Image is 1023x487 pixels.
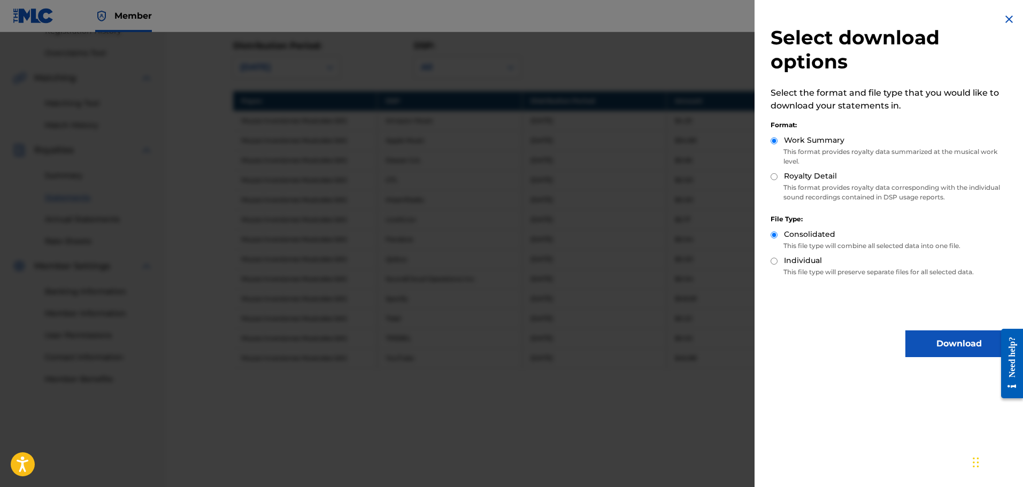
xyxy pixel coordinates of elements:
div: Format: [771,120,1012,130]
label: Consolidated [784,229,835,240]
iframe: Chat Widget [970,436,1023,487]
p: Select the format and file type that you would like to download your statements in. [771,87,1012,112]
p: This format provides royalty data summarized at the musical work level. [771,147,1012,166]
img: MLC Logo [13,8,54,24]
h2: Select download options [771,26,1012,74]
p: This file type will preserve separate files for all selected data. [771,267,1012,277]
p: This file type will combine all selected data into one file. [771,241,1012,251]
iframe: Resource Center [993,320,1023,406]
label: Royalty Detail [784,171,837,182]
span: Member [114,10,152,22]
div: File Type: [771,214,1012,224]
label: Work Summary [784,135,844,146]
p: This format provides royalty data corresponding with the individual sound recordings contained in... [771,183,1012,202]
img: Top Rightsholder [95,10,108,22]
div: Widget de chat [970,436,1023,487]
label: Individual [784,255,822,266]
button: Download [905,330,1012,357]
div: Arrastrar [973,446,979,478]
